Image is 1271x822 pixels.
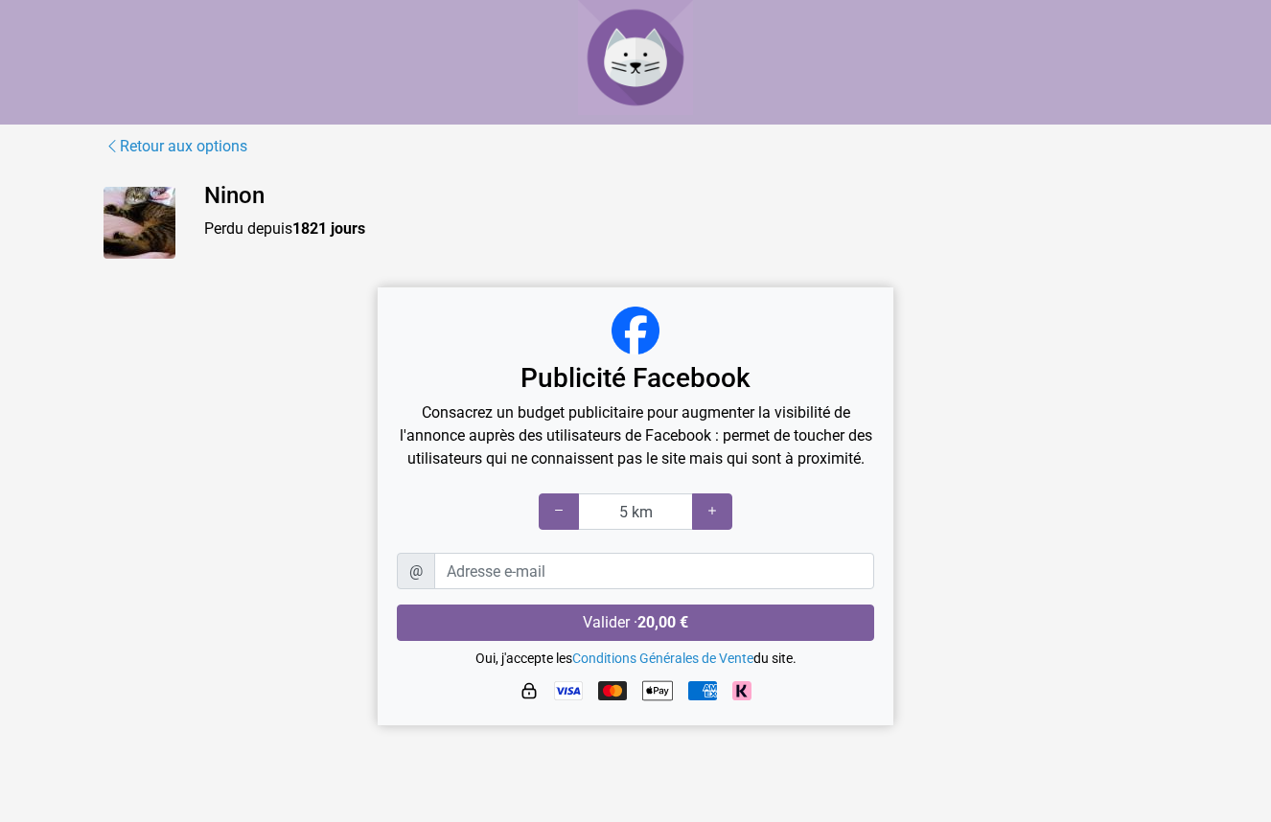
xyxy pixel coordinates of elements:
[397,401,874,470] p: Consacrez un budget publicitaire pour augmenter la visibilité de l'annonce auprès des utilisateur...
[688,681,717,700] img: American Express
[732,681,751,700] img: Klarna
[204,182,1167,210] h4: Ninon
[475,651,797,666] small: Oui, j'accepte les du site.
[434,553,874,589] input: Adresse e-mail
[642,675,673,706] img: Apple Pay
[292,219,365,238] strong: 1821 jours
[520,681,539,700] img: HTTPS : paiement sécurisé
[612,307,659,354] img: facebook_logo_320x320.png
[397,553,435,589] span: @
[397,605,874,641] button: Valider ·20,00 €
[554,681,583,700] img: Visa
[598,681,627,700] img: Mastercard
[104,134,248,159] a: Retour aux options
[397,362,874,395] h3: Publicité Facebook
[637,613,688,631] strong: 20,00 €
[572,651,753,666] a: Conditions Générales de Vente
[204,217,1167,240] p: Perdu depuis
